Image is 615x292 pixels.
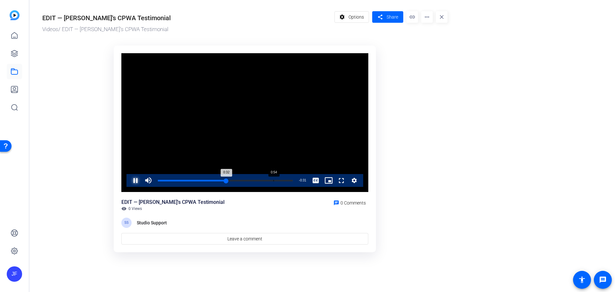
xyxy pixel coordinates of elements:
a: Videos [42,26,58,32]
span: Options [348,11,364,23]
a: 0 Comments [331,198,368,206]
mat-icon: visibility [121,206,127,211]
span: 0 Views [128,206,142,211]
mat-icon: accessibility [578,276,586,284]
div: EDIT — [PERSON_NAME]'s CPWA Testimonial [42,13,171,23]
a: Leave a comment [121,233,368,245]
div: JF [7,266,22,282]
mat-icon: more_horiz [421,11,433,23]
mat-icon: link [406,11,418,23]
button: Options [334,11,369,23]
mat-icon: settings [338,11,346,23]
button: Fullscreen [335,174,348,187]
button: Pause [129,174,142,187]
div: SS [121,218,132,228]
div: / EDIT — [PERSON_NAME]'s CPWA Testimonial [42,25,331,34]
span: 0 Comments [340,200,366,205]
span: Leave a comment [227,236,262,242]
mat-icon: chat [333,200,339,206]
mat-icon: close [436,11,447,23]
button: Captions [309,174,322,187]
div: Progress Bar [158,180,293,181]
div: EDIT — [PERSON_NAME]'s CPWA Testimonial [121,198,225,206]
img: blue-gradient.svg [10,10,20,20]
div: Studio Support [137,219,169,227]
mat-icon: share [376,13,384,21]
div: Video Player [121,53,368,192]
button: Mute [142,174,155,187]
button: Share [372,11,403,23]
mat-icon: message [599,276,607,284]
span: 0:31 [300,179,306,182]
span: - [299,179,300,182]
button: Picture-in-Picture [322,174,335,187]
span: Share [387,14,398,21]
